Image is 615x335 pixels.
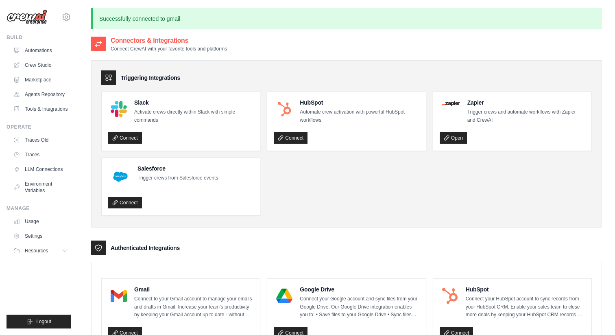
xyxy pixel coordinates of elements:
a: Agents Repository [10,88,71,101]
h4: Google Drive [300,285,419,293]
a: LLM Connections [10,163,71,176]
h3: Triggering Integrations [121,74,180,82]
a: Usage [10,215,71,228]
a: Automations [10,44,71,57]
p: Connect your Google account and sync files from your Google Drive. Our Google Drive integration e... [300,295,419,319]
h4: HubSpot [300,99,419,107]
a: Settings [10,230,71,243]
img: HubSpot Logo [442,288,458,304]
div: Build [7,34,71,41]
a: Connect [108,132,142,144]
p: Activate crews directly within Slack with simple commands [134,108,253,124]
a: Environment Variables [10,177,71,197]
img: Zapier Logo [442,101,460,106]
img: Google Drive Logo [276,288,292,304]
h2: Connectors & Integrations [111,36,227,46]
p: Trigger crews and automate workflows with Zapier and CrewAI [467,108,585,124]
button: Resources [10,244,71,257]
h3: Authenticated Integrations [111,244,180,252]
div: Manage [7,205,71,212]
h4: Zapier [467,99,585,107]
button: Logout [7,315,71,328]
a: Tools & Integrations [10,103,71,116]
span: Logout [36,318,51,325]
img: Logo [7,9,47,25]
a: Traces [10,148,71,161]
img: Slack Logo [111,101,127,117]
img: Salesforce Logo [111,167,130,186]
a: Crew Studio [10,59,71,72]
img: HubSpot Logo [276,101,292,117]
img: Gmail Logo [111,288,127,304]
p: Connect CrewAI with your favorite tools and platforms [111,46,227,52]
div: Operate [7,124,71,130]
span: Resources [25,247,48,254]
h4: Salesforce [137,164,218,173]
p: Successfully connected to gmail [91,8,602,29]
p: Connect your HubSpot account to sync records from your HubSpot CRM. Enable your sales team to clo... [466,295,585,319]
h4: HubSpot [466,285,585,293]
a: Open [440,132,467,144]
a: Traces Old [10,134,71,147]
a: Marketplace [10,73,71,86]
a: Connect [108,197,142,208]
h4: Slack [134,99,253,107]
p: Trigger crews from Salesforce events [137,174,218,182]
a: Connect [274,132,307,144]
h4: Gmail [134,285,253,293]
p: Connect to your Gmail account to manage your emails and drafts in Gmail. Increase your team’s pro... [134,295,253,319]
p: Automate crew activation with powerful HubSpot workflows [300,108,419,124]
